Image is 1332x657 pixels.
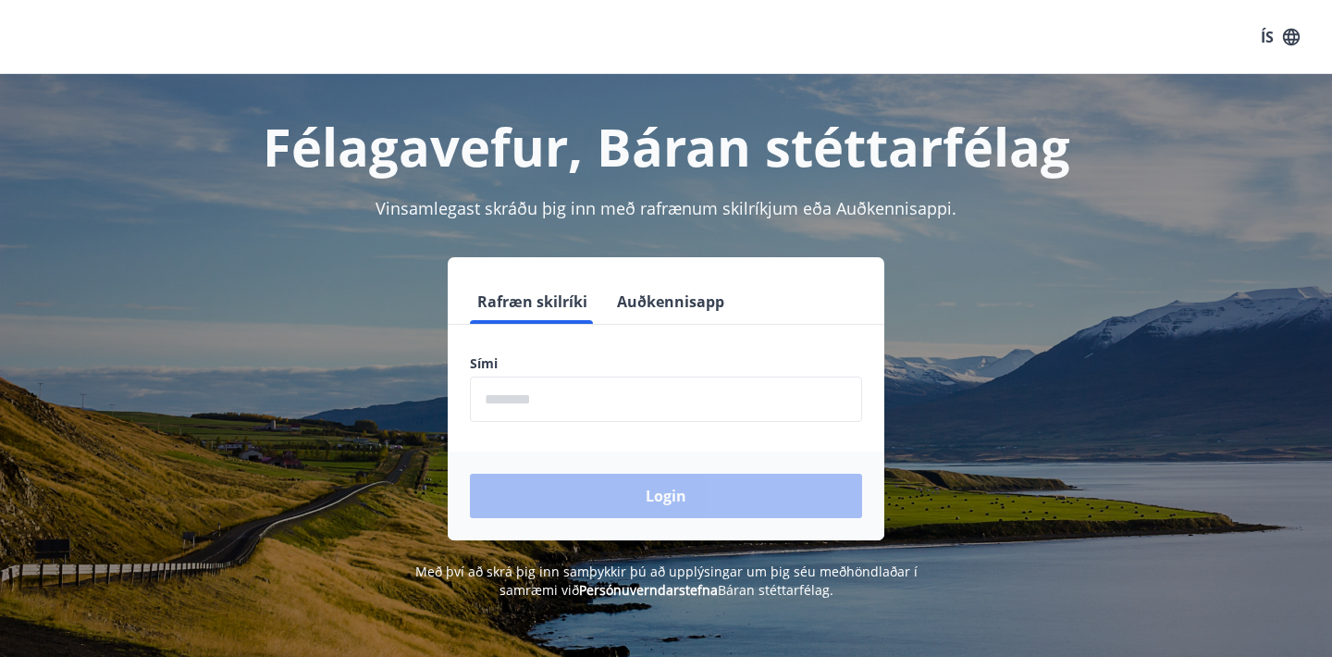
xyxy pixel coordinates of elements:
[610,279,732,324] button: Auðkennisapp
[415,563,918,599] span: Með því að skrá þig inn samþykkir þú að upplýsingar um þig séu meðhöndlaðar í samræmi við Báran s...
[376,197,956,219] span: Vinsamlegast skráðu þig inn með rafrænum skilríkjum eða Auðkennisappi.
[470,279,595,324] button: Rafræn skilríki
[579,581,718,599] a: Persónuverndarstefna
[22,111,1310,181] h1: Félagavefur, Báran stéttarfélag
[470,354,862,373] label: Sími
[1251,20,1310,54] button: ÍS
